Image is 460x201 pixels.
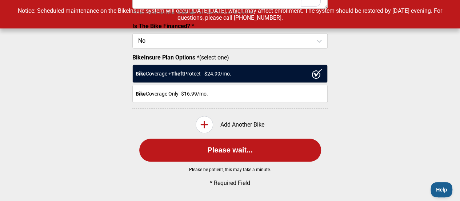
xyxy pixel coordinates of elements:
div: Coverage Only - $16.99 /mo. [132,85,328,103]
label: (select one) [132,54,328,61]
p: * Required Field [145,179,316,186]
strong: BikeInsure Plan Options * [132,54,199,61]
div: Coverage + Protect - $ 24.99 /mo. [132,65,328,83]
img: ux1sgP1Haf775SAghJI38DyDlYP+32lKFAAAAAElFTkSuQmCC [312,69,323,79]
button: Please wait... [139,139,321,162]
iframe: Toggle Customer Support [431,182,453,197]
strong: Bike [136,91,146,97]
div: Add Another Bike [132,116,328,133]
strong: Bike [136,71,146,77]
p: Please enter each non-stock bike accessory on a separate line [132,8,328,17]
strong: Theft [171,71,184,77]
p: Please be patient, this may take a minute. [121,167,339,172]
label: Is The Bike Financed? * [132,23,194,30]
